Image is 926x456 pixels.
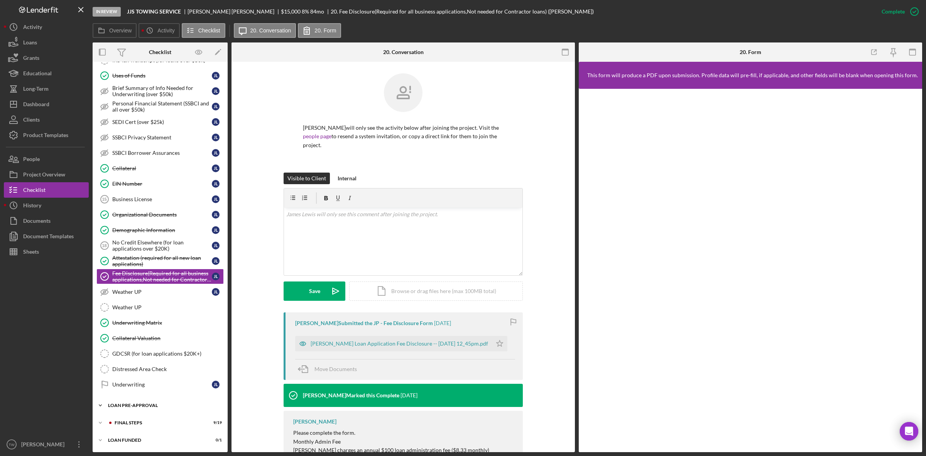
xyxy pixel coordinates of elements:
p: Please complete the form. [293,429,515,437]
div: [PERSON_NAME] Marked this Complete [303,392,399,398]
div: GDCSR (for loan applications $20K+) [112,351,223,357]
div: Save [309,281,320,301]
div: J L [212,149,220,157]
div: This form will produce a PDF upon submission. Profile data will pre-fill, if applicable, and othe... [587,72,918,78]
div: Underwriting Matrix [112,320,223,326]
div: J L [212,226,220,234]
a: Demographic InformationJL [96,222,224,238]
time: 2025-09-17 16:45 [400,392,417,398]
button: Activity [139,23,179,38]
label: Activity [157,27,174,34]
label: 20. Conversation [250,27,291,34]
div: LOAN FUNDED [108,438,203,442]
p: Monthly Admin Fee [293,437,515,446]
label: 20. Form [314,27,336,34]
div: 9 / 19 [208,420,222,425]
label: Overview [109,27,132,34]
div: SEDI Cert (over $25k) [112,119,212,125]
a: 18No Credit Elsewhere (for loan applications over $20K)JL [96,238,224,253]
div: Open Intercom Messenger [900,422,918,441]
a: Weather UP [96,300,224,315]
a: Brief Summary of Info Needed for Underwriting (over $50k)JL [96,83,224,99]
a: EIN NumberJL [96,176,224,192]
a: Personal Financial Statement (SSBCI and all over $50k)JL [96,99,224,114]
iframe: Lenderfit form [586,97,915,444]
div: J L [212,180,220,188]
div: [PERSON_NAME] Submitted the JP - Fee Disclosure Form [295,320,433,326]
div: SSBCI Borrower Assurances [112,150,212,156]
div: Visible to Client [287,173,326,184]
div: 20. Conversation [383,49,424,55]
button: 20. Conversation [234,23,296,38]
a: Attestation (required for all new loan applications)JL [96,253,224,269]
div: J L [212,242,220,249]
div: Attestation (required for all new loan applications) [112,255,212,267]
div: Collateral [112,165,212,171]
div: EIN Number [112,181,212,187]
div: 84 mo [310,8,324,15]
button: TW[PERSON_NAME] [4,437,89,452]
button: Save [284,281,345,301]
div: J L [212,273,220,280]
div: [PERSON_NAME] [PERSON_NAME] [188,8,281,15]
a: people page [303,133,331,139]
div: In Review [93,7,121,17]
div: Uses of Funds [112,73,212,79]
div: Business License [112,196,212,202]
div: Underwriting [112,381,212,388]
div: J L [212,72,220,80]
div: No Credit Elsewhere (for loan applications over $20K) [112,239,212,252]
a: Underwriting Matrix [96,315,224,331]
div: J L [212,257,220,265]
div: Demographic Information [112,227,212,233]
text: TW [9,442,15,447]
div: Internal [338,173,357,184]
div: [PERSON_NAME] [19,437,69,454]
div: Collateral Valuation [112,335,223,341]
b: JJS TOWING SERVICE [127,8,181,15]
button: Checklist [182,23,225,38]
button: 20. Form [298,23,341,38]
a: 15Business LicenseJL [96,192,224,207]
div: Fee Disclosure(Required for all business applications,Not needed for Contractor loans) [112,270,212,283]
tspan: 15 [102,197,106,202]
a: SSBCI Privacy StatementJL [96,130,224,145]
div: Brief Summary of Info Needed for Underwriting (over $50k) [112,85,212,97]
div: Organizational Documents [112,212,212,218]
p: [PERSON_NAME] will only see the activity below after joining the project. Visit the to resend a s... [303,124,504,149]
div: 0 / 1 [208,438,222,442]
div: J L [212,87,220,95]
a: Uses of FundsJL [96,68,224,83]
a: GDCSR (for loan applications $20K+) [96,346,224,361]
div: SSBCI Privacy Statement [112,134,212,141]
a: Organizational DocumentsJL [96,207,224,222]
div: J L [212,134,220,141]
